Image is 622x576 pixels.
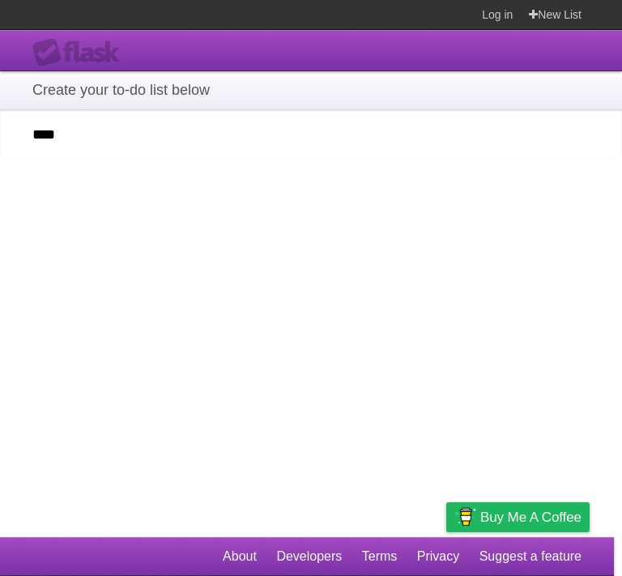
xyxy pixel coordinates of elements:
a: Suggest a feature [479,541,582,572]
a: About [223,541,257,572]
a: Developers [276,541,342,572]
h1: Create your to-do list below [32,79,590,101]
img: Buy me a coffee [454,503,476,531]
a: Terms [362,541,398,572]
a: Privacy [417,541,459,572]
div: Flask [32,38,130,67]
span: Buy me a coffee [480,503,582,531]
a: Buy me a coffee [446,502,590,532]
